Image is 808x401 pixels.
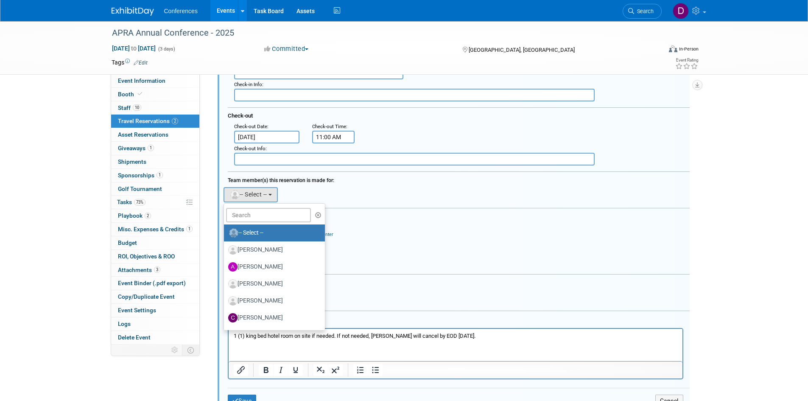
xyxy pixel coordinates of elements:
div: Event Format [612,44,699,57]
span: ROI, Objectives & ROO [118,253,175,260]
span: Check-out Info [234,146,266,151]
div: In-Person [679,46,699,52]
div: Cost: [228,212,690,219]
i: Booth reservation complete [138,92,142,96]
label: [PERSON_NAME] [228,260,317,274]
span: Event Information [118,77,165,84]
a: Event Information [111,74,199,87]
span: Event Binder (.pdf export) [118,280,186,286]
span: Sponsorships [118,172,163,179]
span: Logs [118,320,131,327]
span: Tasks [117,199,145,205]
button: Insert/edit link [234,364,248,376]
button: Bullet list [368,364,383,376]
span: Conferences [164,8,198,14]
a: Misc. Expenses & Credits1 [111,223,199,236]
a: Logs [111,317,199,331]
span: Event Settings [118,307,156,314]
span: 1 [148,145,154,151]
a: Travel Reservations2 [111,115,199,128]
button: Numbered list [353,364,368,376]
a: Attachments3 [111,264,199,277]
button: Subscript [313,364,328,376]
input: Search [226,208,311,222]
img: Format-Inperson.png [669,45,677,52]
button: -- Select -- [224,187,278,202]
span: 1 [157,172,163,178]
img: Associate-Profile-5.png [228,245,238,255]
a: Asset Reservations [111,128,199,141]
td: Tags [112,58,148,67]
div: APRA Annual Conference - 2025 [109,25,649,41]
div: Event Rating [675,58,698,62]
span: Search [634,8,654,14]
span: to [130,45,138,52]
img: Associate-Profile-5.png [228,279,238,289]
a: Playbook2 [111,209,199,222]
span: Staff [118,104,141,111]
small: : [234,123,268,129]
a: ROI, Objectives & ROO [111,250,199,263]
img: C.jpg [228,313,238,322]
span: Check-in Info [234,81,262,87]
button: Superscript [328,364,343,376]
span: 10 [133,104,141,111]
span: 73% [134,199,145,205]
a: Copy/Duplicate Event [111,290,199,303]
span: Golf Tournament [118,185,162,192]
span: Check-out [228,112,253,119]
span: 3 [154,266,160,273]
span: Misc. Expenses & Credits [118,226,193,233]
a: Giveaways1 [111,142,199,155]
span: Travel Reservations [118,118,178,124]
span: Copy/Duplicate Event [118,293,175,300]
img: Diane Arabia [673,3,689,19]
a: Booth [111,88,199,101]
label: [PERSON_NAME] [228,294,317,308]
span: [DATE] [DATE] [112,45,156,52]
a: Budget [111,236,199,250]
span: Check-out Time [312,123,346,129]
label: [PERSON_NAME] [228,243,317,257]
label: [PERSON_NAME] [228,311,317,325]
a: Event Binder (.pdf export) [111,277,199,290]
a: Edit [134,60,148,66]
a: Golf Tournament [111,182,199,196]
a: Event Settings [111,304,199,317]
span: Giveaways [118,145,154,151]
span: 1 [186,226,193,232]
span: 2 [145,213,151,219]
a: Search [623,4,662,19]
a: Shipments [111,155,199,168]
a: Sponsorships1 [111,169,199,182]
span: [GEOGRAPHIC_DATA], [GEOGRAPHIC_DATA] [469,47,575,53]
iframe: Rich Text Area [229,329,682,361]
span: Asset Reservations [118,131,168,138]
button: Committed [261,45,312,53]
span: Shipments [118,158,146,165]
small: : [312,123,347,129]
label: [PERSON_NAME] [228,277,317,291]
button: Bold [259,364,273,376]
span: Playbook [118,212,151,219]
td: Toggle Event Tabs [182,345,199,356]
img: Unassigned-User-Icon.png [229,228,238,238]
span: Delete Event [118,334,151,341]
a: Staff10 [111,101,199,115]
td: Personalize Event Tab Strip [168,345,182,356]
a: Tasks73% [111,196,199,209]
a: Delete Event [111,331,199,344]
div: Reservation Notes/Details: [228,317,683,328]
button: Underline [288,364,303,376]
div: Team member(s) this reservation is made for: [228,173,690,185]
img: Associate-Profile-5.png [228,296,238,306]
span: Attachments [118,266,160,273]
button: Italic [274,364,288,376]
span: 2 [172,118,178,124]
span: -- Select -- [229,191,267,198]
span: Booth [118,91,144,98]
small: : [234,146,267,151]
span: Budget [118,239,137,246]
